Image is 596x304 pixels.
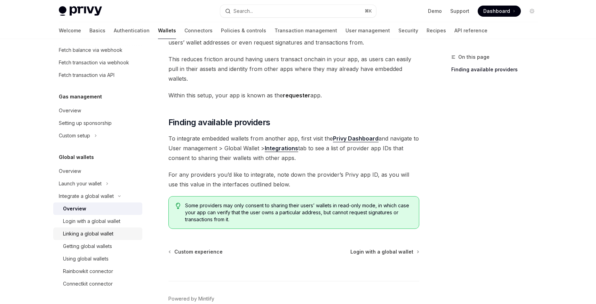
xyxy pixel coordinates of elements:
div: Integrate a global wallet [59,192,114,200]
a: Getting global wallets [53,240,142,253]
a: User management [345,22,390,39]
a: Fetch transaction via API [53,69,142,81]
div: Overview [59,106,81,115]
a: Security [398,22,418,39]
a: Welcome [59,22,81,39]
a: Overview [53,104,142,117]
a: Login with a global wallet [53,215,142,227]
div: Using global wallets [63,255,109,263]
div: Overview [63,205,86,213]
svg: Tip [176,203,181,209]
a: Finding available providers [451,64,543,75]
a: Overview [53,202,142,215]
a: Login with a global wallet [350,248,419,255]
span: For any providers you’d like to integrate, note down the provider’s Privy app ID, as you will use... [168,170,419,189]
a: Wallets [158,22,176,39]
a: Connectkit connector [53,278,142,290]
a: Rainbowkit connector [53,265,142,278]
a: Support [450,8,469,15]
a: Connectors [184,22,213,39]
a: Custom experience [169,248,223,255]
span: Within this setup, your app is known as the app. [168,90,419,100]
a: Policies & controls [221,22,266,39]
div: Fetch balance via webhook [59,46,122,54]
a: Powered by Mintlify [168,295,214,302]
a: Basics [89,22,105,39]
span: Login with a global wallet [350,248,413,255]
a: Authentication [114,22,150,39]
a: Setting up sponsorship [53,117,142,129]
strong: requester [283,92,310,99]
div: Login with a global wallet [63,217,120,225]
div: Linking a global wallet [63,230,113,238]
span: Finding available providers [168,117,270,128]
a: Privy Dashboard [333,135,379,142]
span: ⌘ K [365,8,372,14]
a: API reference [454,22,487,39]
a: Overview [53,165,142,177]
div: Overview [59,167,81,175]
span: Some providers may only consent to sharing their users’ wallets in read-only mode, in which case ... [185,202,412,223]
h5: Global wallets [59,153,94,161]
div: Custom setup [59,131,90,140]
span: Custom experience [174,248,223,255]
a: Demo [428,8,442,15]
a: Recipes [427,22,446,39]
h5: Gas management [59,93,102,101]
a: Transaction management [275,22,337,39]
div: Fetch transaction via webhook [59,58,129,67]
a: Dashboard [478,6,521,17]
a: Integrations [265,145,298,152]
a: Linking a global wallet [53,227,142,240]
div: Rainbowkit connector [63,267,113,275]
button: Search...⌘K [220,5,376,17]
div: Getting global wallets [63,242,112,250]
span: To integrate embedded wallets from another app, first visit the and navigate to User management >... [168,134,419,163]
a: Fetch transaction via webhook [53,56,142,69]
span: Dashboard [483,8,510,15]
a: Using global wallets [53,253,142,265]
div: Fetch transaction via API [59,71,114,79]
div: Launch your wallet [59,179,102,188]
span: This reduces friction around having users transact onchain in your app, as users can easily pull ... [168,54,419,83]
span: On this page [458,53,490,61]
div: Connectkit connector [63,280,113,288]
img: light logo [59,6,102,16]
button: Toggle dark mode [526,6,538,17]
div: Search... [233,7,253,15]
div: Setting up sponsorship [59,119,112,127]
a: Fetch balance via webhook [53,44,142,56]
